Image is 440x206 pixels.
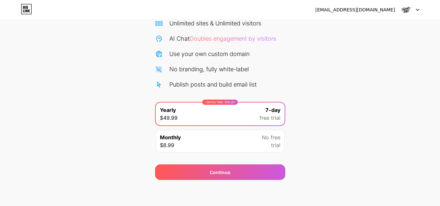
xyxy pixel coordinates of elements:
span: No free [262,133,280,141]
div: Continue [210,169,230,176]
div: AI Chat [169,34,276,43]
div: Use your own custom domain [169,49,249,58]
span: Yearly [160,106,176,114]
span: trial [271,141,280,149]
img: Jungle Boys [400,4,412,16]
div: LIMITED TIME : 50% off [202,100,238,105]
span: Doubles engagement by visitors [190,35,276,42]
div: [EMAIL_ADDRESS][DOMAIN_NAME] [315,7,395,13]
span: 7-day [265,106,280,114]
span: Monthly [160,133,181,141]
span: free trial [260,114,280,122]
div: No branding, fully white-label [169,65,249,74]
span: $8.99 [160,141,174,149]
div: Publish posts and build email list [169,80,257,89]
div: Unlimited sites & Unlimited visitors [169,19,261,28]
span: $49.99 [160,114,177,122]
